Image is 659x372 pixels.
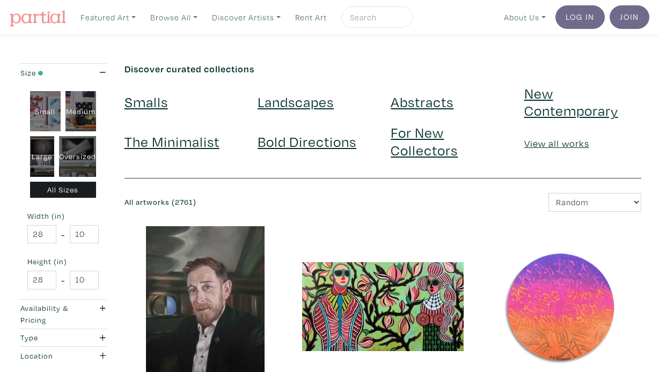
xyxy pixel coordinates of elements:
a: About Us [499,6,551,28]
div: Medium [65,91,96,132]
a: Rent Art [290,6,332,28]
div: All Sizes [30,182,97,198]
a: The Minimalist [125,132,219,151]
small: Height (in) [27,258,99,265]
a: Discover Artists [207,6,285,28]
span: - [61,227,65,242]
a: Log In [555,5,605,29]
div: Availability & Pricing [20,302,80,325]
div: Location [20,350,80,362]
a: For New Collectors [391,123,458,159]
a: Abstracts [391,92,453,111]
a: Bold Directions [258,132,356,151]
button: Availability & Pricing [18,300,108,329]
a: New Contemporary [524,84,618,120]
div: Large [30,136,55,177]
button: Size [18,64,108,81]
div: Small [30,91,61,132]
div: Oversized [59,136,96,177]
button: Location [18,347,108,364]
div: Type [20,332,80,344]
h6: Discover curated collections [125,63,641,75]
span: - [61,273,65,287]
a: Landscapes [258,92,334,111]
small: Width (in) [27,212,99,220]
button: Type [18,329,108,347]
a: Browse All [145,6,202,28]
h6: All artworks (2761) [125,198,375,207]
a: Featured Art [76,6,141,28]
a: Smalls [125,92,168,111]
div: Size [20,67,80,79]
a: Join [610,5,649,29]
a: View all works [524,137,589,150]
input: Search [349,11,402,24]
